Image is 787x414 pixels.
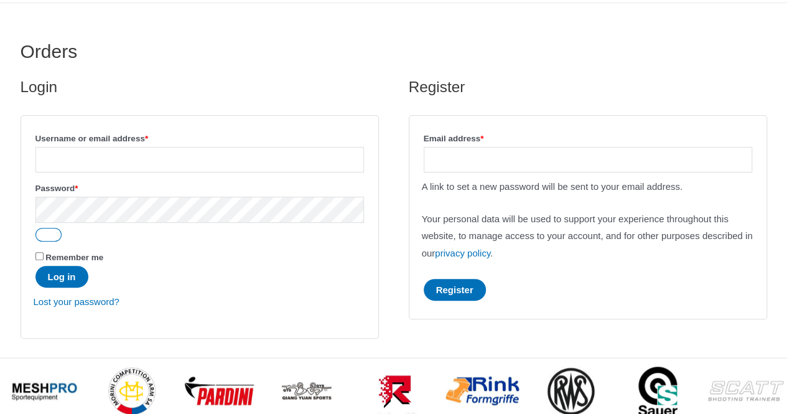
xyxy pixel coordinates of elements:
label: Email address [424,130,752,147]
p: Your personal data will be used to support your experience throughout this website, to manage acc... [422,210,754,263]
button: Log in [35,266,88,288]
a: privacy policy [435,248,490,258]
button: Register [424,279,486,301]
h2: Register [409,77,767,97]
p: A link to set a new password will be sent to your email address. [422,178,754,195]
input: Remember me [35,252,44,260]
h2: Login [21,77,379,97]
span: Remember me [45,253,103,262]
a: Lost your password? [34,296,119,307]
label: Username or email address [35,130,364,147]
label: Password [35,180,364,197]
button: Show password [35,228,62,242]
h1: Orders [21,40,767,63]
